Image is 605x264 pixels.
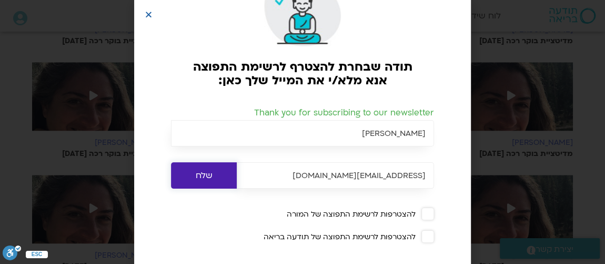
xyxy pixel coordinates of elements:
a: Close [145,11,153,18]
input: אימייל: [237,162,434,189]
div: להצטרפות לרשימת התפוצה של תודעה בריאה [187,232,434,242]
h2: תודה שבחרת להצטרף לרשימת התפוצה אנא מלא/י את המייל שלך כאן: [188,60,417,87]
div: להצטרפות לרשימת התפוצה של המורה [187,210,434,219]
input: שלח [171,162,237,189]
input: שם: [171,120,434,146]
div: Thank you for subscribing to our newsletter [171,106,434,120]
